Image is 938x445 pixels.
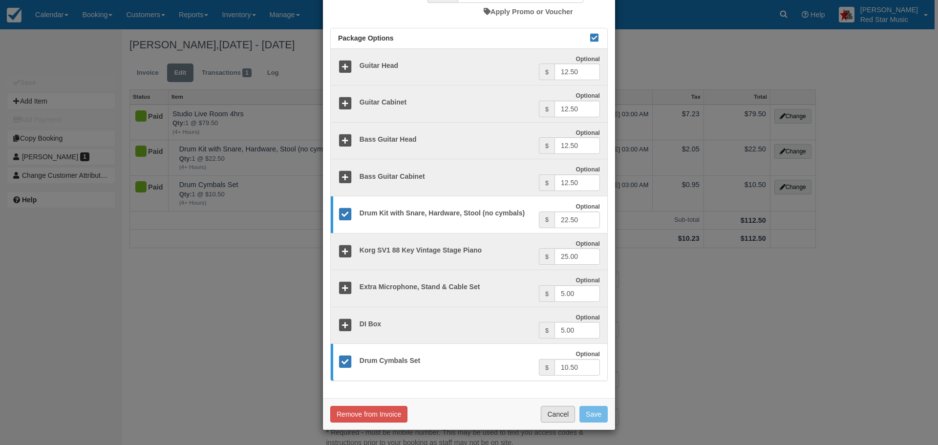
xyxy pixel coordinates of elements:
[545,69,549,76] small: $
[352,320,539,328] h5: DI Box
[331,85,607,123] a: Guitar Cabinet Optional $
[352,247,539,254] h5: Korg SV1 88 Key Vintage Stage Piano
[338,34,394,42] span: Package Options
[331,343,607,381] a: Drum Cymbals Set Optional $
[576,240,600,247] strong: Optional
[352,283,539,291] h5: Extra Microphone, Stand & Cable Set
[484,8,573,16] a: Apply Promo or Voucher
[576,166,600,173] strong: Optional
[576,203,600,210] strong: Optional
[545,216,549,223] small: $
[331,270,607,307] a: Extra Microphone, Stand & Cable Set Optional $
[576,314,600,321] strong: Optional
[331,233,607,271] a: Korg SV1 88 Key Vintage Stage Piano Optional $
[352,62,539,69] h5: Guitar Head
[545,180,549,187] small: $
[545,364,549,371] small: $
[576,129,600,136] strong: Optional
[576,56,600,63] strong: Optional
[541,406,575,423] button: Cancel
[331,159,607,196] a: Bass Guitar Cabinet Optional $
[352,136,539,143] h5: Bass Guitar Head
[330,406,407,423] button: Remove from Invoice
[352,99,539,106] h5: Guitar Cabinet
[331,49,607,86] a: Guitar Head Optional $
[579,406,608,423] button: Save
[331,196,607,233] a: Drum Kit with Snare, Hardware, Stool (no cymbals) Optional $
[545,254,549,260] small: $
[576,277,600,284] strong: Optional
[352,173,539,180] h5: Bass Guitar Cabinet
[545,291,549,297] small: $
[352,210,539,217] h5: Drum Kit with Snare, Hardware, Stool (no cymbals)
[331,307,607,344] a: DI Box Optional $
[545,106,549,113] small: $
[331,122,607,160] a: Bass Guitar Head Optional $
[576,351,600,358] strong: Optional
[545,327,549,334] small: $
[352,357,539,364] h5: Drum Cymbals Set
[576,92,600,99] strong: Optional
[545,143,549,149] small: $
